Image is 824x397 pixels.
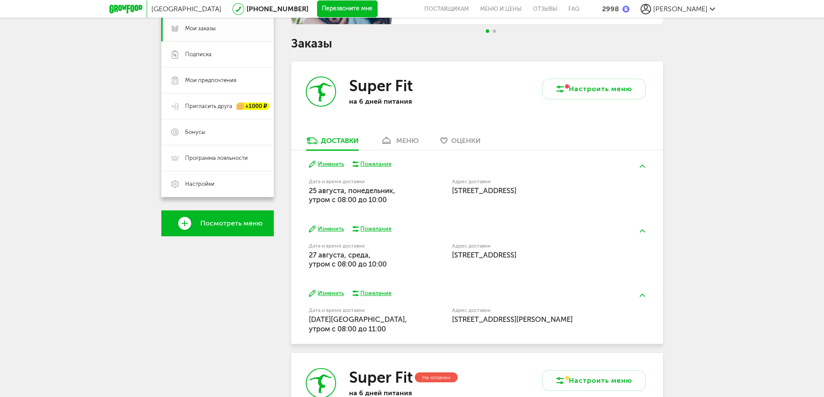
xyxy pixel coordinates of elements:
[452,315,573,324] span: [STREET_ADDRESS][PERSON_NAME]
[309,244,408,248] label: Дата и время доставки
[542,370,646,391] button: Настроить меню
[349,97,462,105] p: на 6 дней питания
[185,25,216,32] span: Мои заказы
[161,93,274,119] a: Пригласить друга +1000 ₽
[302,136,363,150] a: Доставки
[185,180,215,188] span: Настройки
[493,29,496,33] span: Go to slide 2
[291,38,663,49] h1: Заказы
[185,154,248,162] span: Программа лояльности
[309,251,387,268] span: 27 августа, среда, утром c 08:00 до 10:00
[360,160,391,168] div: Пожелания
[360,289,391,297] div: Пожелания
[309,160,344,168] button: Изменить
[185,102,232,110] span: Пригласить друга
[349,368,413,387] h3: Super Fit
[309,315,407,333] span: [DATE][GEOGRAPHIC_DATA], утром c 08:00 до 11:00
[452,186,516,195] span: [STREET_ADDRESS]
[542,79,646,99] button: Настроить меню
[640,165,645,168] img: arrow-up-green.5eb5f82.svg
[452,308,613,313] label: Адрес доставки
[185,128,205,136] span: Бонусы
[237,103,269,110] div: +1000 ₽
[653,5,708,13] span: [PERSON_NAME]
[161,16,274,41] a: Мои заказы
[161,41,274,67] a: Подписка
[486,29,489,33] span: Go to slide 1
[200,219,263,227] span: Посмотреть меню
[349,389,462,397] p: на 6 дней питания
[353,160,392,168] button: Пожелания
[185,51,212,58] span: Подписка
[452,251,516,259] span: [STREET_ADDRESS]
[185,76,236,84] span: Мои предпочтения
[396,137,419,145] div: меню
[415,372,458,382] div: Не оплачен
[353,225,392,233] button: Пожелания
[161,171,274,197] a: Настройки
[321,137,359,145] div: Доставки
[161,210,274,236] a: Посмотреть меню
[161,67,274,93] a: Мои предпочтения
[151,5,221,13] span: [GEOGRAPHIC_DATA]
[309,225,344,233] button: Изменить
[309,308,408,313] label: Дата и время доставки
[309,179,408,184] label: Дата и время доставки
[309,186,395,204] span: 25 августа, понедельник, утром c 08:00 до 10:00
[360,225,391,233] div: Пожелания
[317,0,378,18] button: Перезвоните мне
[309,289,344,298] button: Изменить
[452,244,613,248] label: Адрес доставки
[247,5,308,13] a: [PHONE_NUMBER]
[161,119,274,145] a: Бонусы
[349,76,413,95] h3: Super Fit
[376,136,423,150] a: меню
[452,179,613,184] label: Адрес доставки
[436,136,485,150] a: Оценки
[622,6,629,13] img: bonus_b.cdccf46.png
[640,294,645,297] img: arrow-up-green.5eb5f82.svg
[161,145,274,171] a: Программа лояльности
[451,137,481,145] span: Оценки
[640,229,645,232] img: arrow-up-green.5eb5f82.svg
[602,5,619,13] div: 2998
[353,289,392,297] button: Пожелания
